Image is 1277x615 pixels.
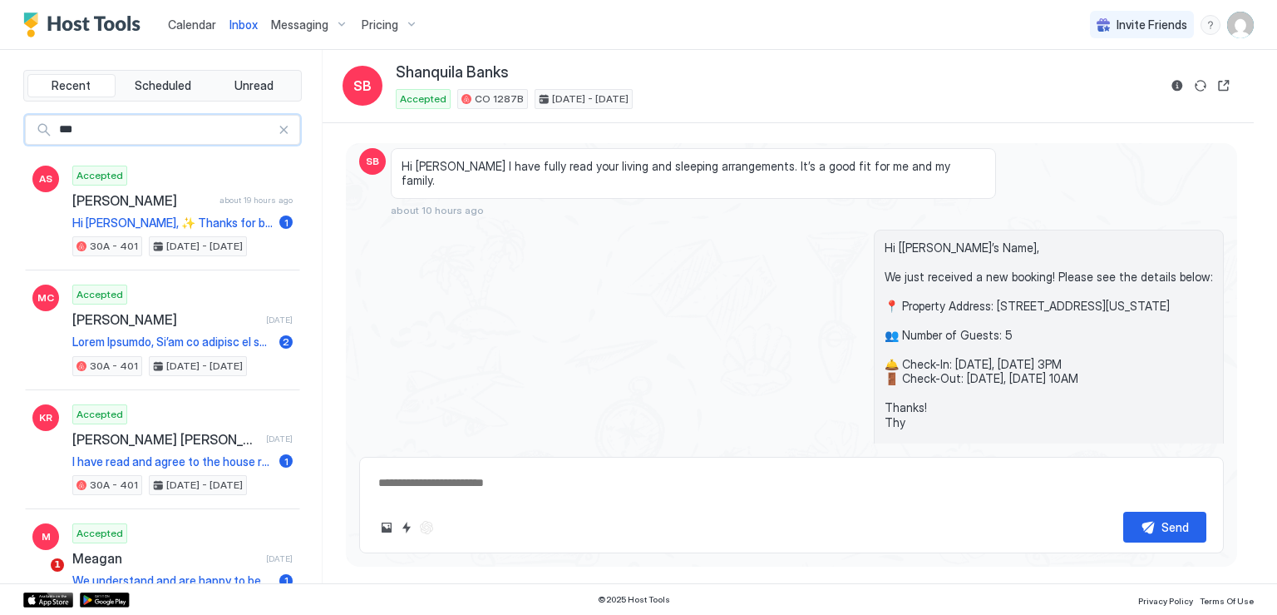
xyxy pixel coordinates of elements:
[42,529,51,544] span: M
[210,74,298,97] button: Unread
[76,168,123,183] span: Accepted
[1227,12,1254,38] div: User profile
[39,171,52,186] span: AS
[168,16,216,33] a: Calendar
[72,573,273,588] span: We understand and are happy to be staying
[366,154,379,169] span: SB
[266,315,293,325] span: [DATE]
[1200,591,1254,608] a: Terms Of Use
[598,594,670,605] span: © 2025 Host Tools
[72,192,213,209] span: [PERSON_NAME]
[1201,15,1220,35] div: menu
[80,593,130,608] a: Google Play Store
[76,287,123,302] span: Accepted
[266,434,293,444] span: [DATE]
[266,553,293,564] span: [DATE]
[52,78,91,93] span: Recent
[76,526,123,541] span: Accepted
[51,558,64,572] span: 1
[90,478,138,493] span: 30A - 401
[119,74,207,97] button: Scheduled
[1138,596,1193,606] span: Privacy Policy
[72,335,273,350] span: Lorem Ipsumdo, Si’am co adipisc el sedd eiu! Temp’i utlaboreet dol’ma aliq eni admi veni: 🔑 Quis ...
[552,92,629,107] span: [DATE] - [DATE]
[76,407,123,422] span: Accepted
[166,478,243,493] span: [DATE] - [DATE]
[391,204,484,216] span: about 10 hours ago
[90,359,138,374] span: 30A - 401
[400,92,446,107] span: Accepted
[362,17,398,32] span: Pricing
[166,239,243,254] span: [DATE] - [DATE]
[23,593,73,608] a: App Store
[397,518,417,538] button: Quick reply
[1200,596,1254,606] span: Terms Of Use
[283,335,289,348] span: 2
[72,431,259,448] span: [PERSON_NAME] [PERSON_NAME]
[1167,76,1187,96] button: Reservation information
[39,410,52,425] span: KR
[168,17,216,32] span: Calendar
[23,12,148,37] a: Host Tools Logo
[271,17,328,32] span: Messaging
[72,454,273,469] span: I have read and agree to the house rules. We’re looking forward to our stay! Thanks!
[27,74,116,97] button: Recent
[234,78,274,93] span: Unread
[1123,512,1206,543] button: Send
[284,216,288,229] span: 1
[396,63,509,82] span: Shanquila Banks
[166,359,243,374] span: [DATE] - [DATE]
[475,92,524,107] span: CO 1287B
[17,558,57,598] iframe: Intercom live chat
[402,159,985,188] span: Hi [PERSON_NAME] I have fully read your living and sleeping arrangements. It’s a good fit for me ...
[1191,76,1210,96] button: Sync reservation
[37,290,54,305] span: MC
[135,78,191,93] span: Scheduled
[885,241,1213,430] span: Hi [[PERSON_NAME]’s Name], We just received a new booking! Please see the details below: 📍 Proper...
[1117,17,1187,32] span: Invite Friends
[353,76,372,96] span: SB
[1138,591,1193,608] a: Privacy Policy
[1214,76,1234,96] button: Open reservation
[72,550,259,567] span: Meagan
[52,116,278,144] input: Input Field
[229,16,258,33] a: Inbox
[284,574,288,587] span: 1
[377,518,397,538] button: Upload image
[1161,518,1189,536] div: Send
[72,311,259,328] span: [PERSON_NAME]
[284,455,288,468] span: 1
[219,195,293,206] span: about 19 hours ago
[229,17,258,32] span: Inbox
[90,239,138,254] span: 30A - 401
[23,70,302,102] div: tab-group
[72,216,273,231] span: Hi [PERSON_NAME], ✨ Thanks for being such a wonderful guest and leaving the place so clean! ⭐ We ...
